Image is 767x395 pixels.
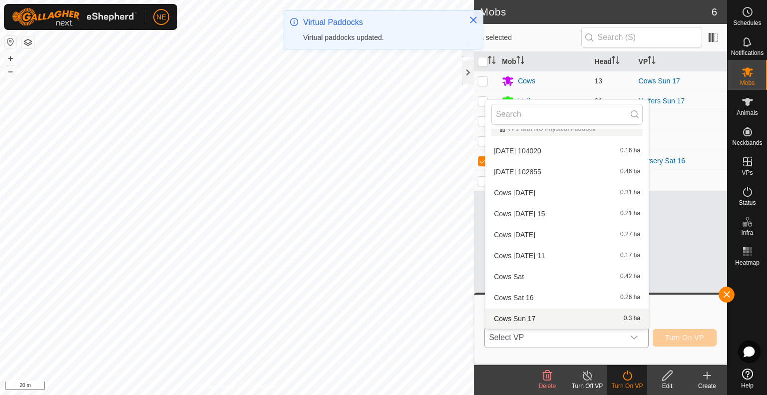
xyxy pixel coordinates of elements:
[607,382,647,391] div: Turn On VP
[518,76,535,86] div: Cows
[635,171,727,191] td: -
[740,80,755,86] span: Mobs
[741,230,753,236] span: Infra
[494,147,541,154] span: [DATE] 104020
[595,97,603,105] span: 21
[732,140,762,146] span: Neckbands
[728,365,767,393] a: Help
[739,200,756,206] span: Status
[494,294,533,301] span: Cows Sat 16
[485,141,649,161] li: 2025-08-07 104020
[647,382,687,391] div: Edit
[485,328,624,348] span: Select VP
[539,383,556,390] span: Delete
[494,231,535,238] span: Cows [DATE]
[303,16,459,28] div: Virtual Paddocks
[735,260,760,266] span: Heatmap
[494,273,524,280] span: Cows Sat
[485,288,649,308] li: Cows Sat 16
[733,20,761,26] span: Schedules
[648,57,656,65] p-sorticon: Activate to sort
[635,131,727,151] td: -
[156,12,166,22] span: NE
[635,111,727,131] td: -
[303,32,459,43] div: Virtual paddocks updated.
[499,126,635,132] div: VPs with NO Physical Paddock
[635,52,727,71] th: VP
[485,183,649,203] li: Cows Friday
[581,27,702,48] input: Search (S)
[620,189,640,196] span: 0.31 ha
[665,334,704,342] span: Turn On VP
[480,32,581,43] span: 1 selected
[687,382,727,391] div: Create
[620,210,640,217] span: 0.21 ha
[4,65,16,77] button: –
[620,252,640,259] span: 0.17 ha
[731,50,764,56] span: Notifications
[653,329,717,347] button: Turn On VP
[712,4,717,19] span: 6
[466,13,480,27] button: Close
[518,96,540,106] div: Heifers
[624,328,644,348] div: dropdown trigger
[247,382,276,391] a: Contact Us
[620,168,640,175] span: 0.46 ha
[198,382,235,391] a: Privacy Policy
[742,170,753,176] span: VPs
[612,57,620,65] p-sorticon: Activate to sort
[485,204,649,224] li: Cows Friday 15
[491,104,643,125] input: Search
[485,246,649,266] li: Cows Monday 11
[639,77,680,85] a: Cows Sun 17
[620,294,640,301] span: 0.26 ha
[624,315,640,322] span: 0.3 ha
[494,168,541,175] span: [DATE] 102855
[567,382,607,391] div: Turn Off VP
[494,252,545,259] span: Cows [DATE] 11
[620,273,640,280] span: 0.42 ha
[620,147,640,154] span: 0.16 ha
[591,52,635,71] th: Head
[494,210,545,217] span: Cows [DATE] 15
[485,225,649,245] li: Cows Monday
[485,309,649,329] li: Cows Sun 17
[480,6,712,18] h2: Mobs
[639,157,685,165] a: Nursery Sat 16
[737,110,758,116] span: Animals
[488,57,496,65] p-sorticon: Activate to sort
[485,162,649,182] li: 2025-08-12 102855
[516,57,524,65] p-sorticon: Activate to sort
[620,231,640,238] span: 0.27 ha
[4,52,16,64] button: +
[12,8,137,26] img: Gallagher Logo
[494,189,535,196] span: Cows [DATE]
[498,52,590,71] th: Mob
[494,315,535,322] span: Cows Sun 17
[741,383,754,389] span: Help
[4,36,16,48] button: Reset Map
[595,77,603,85] span: 13
[485,267,649,287] li: Cows Sat
[22,36,34,48] button: Map Layers
[639,97,685,105] a: Heifers Sun 17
